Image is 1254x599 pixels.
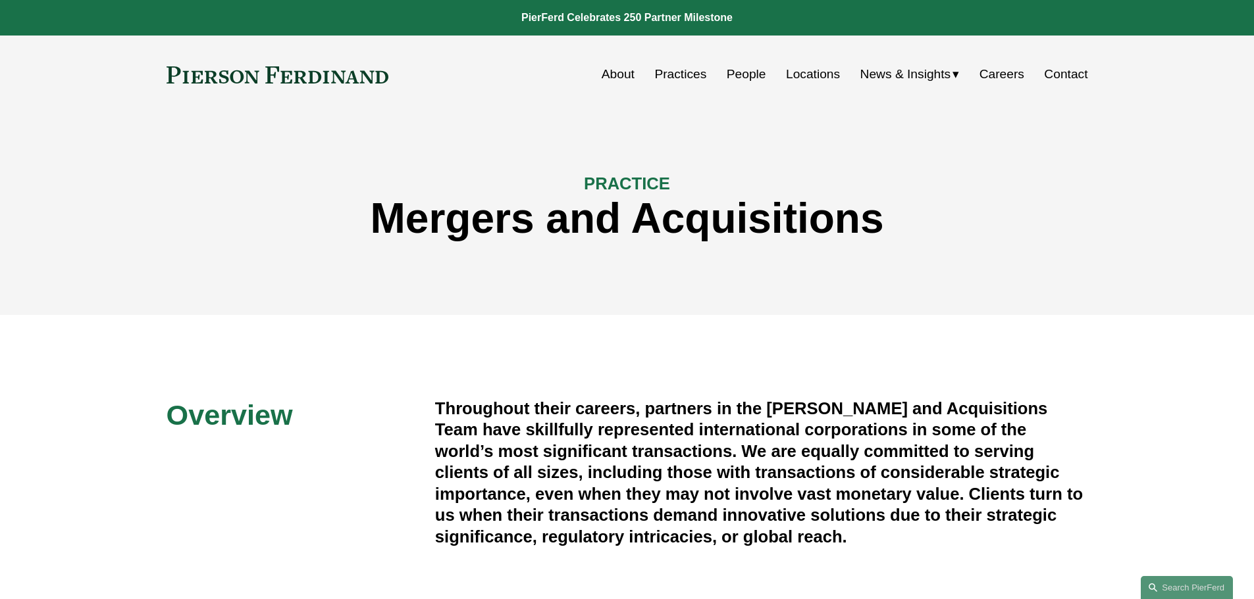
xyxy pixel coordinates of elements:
[860,62,960,87] a: folder dropdown
[786,62,840,87] a: Locations
[167,195,1088,243] h1: Mergers and Acquisitions
[980,62,1024,87] a: Careers
[654,62,706,87] a: Practices
[727,62,766,87] a: People
[602,62,635,87] a: About
[584,174,670,193] span: PRACTICE
[860,63,951,86] span: News & Insights
[167,399,293,431] span: Overview
[435,398,1088,547] h4: Throughout their careers, partners in the [PERSON_NAME] and Acquisitions Team have skillfully rep...
[1044,62,1087,87] a: Contact
[1141,576,1233,599] a: Search this site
